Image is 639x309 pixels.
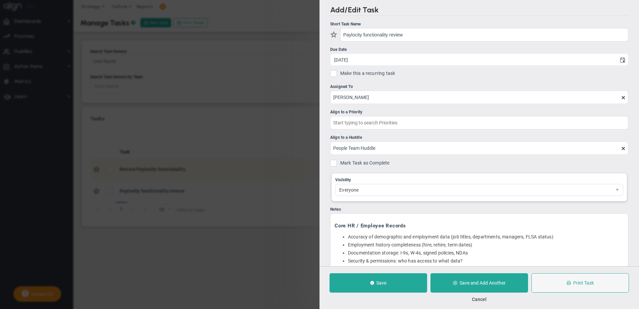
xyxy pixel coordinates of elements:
[472,297,487,302] button: Cancel
[348,250,624,256] li: Documentation storage: I-9s, W-4s, signed policies, NDAs
[348,234,624,240] li: Accuracy of demographic and employment data (job titles, departments, managers, FLSA status)
[617,54,628,66] span: select
[330,5,628,16] h2: Add/Edit Task
[330,91,628,104] input: Search or Invite Team Members
[460,280,506,286] span: Save and Add Another
[330,21,628,27] div: Short Task Name
[330,141,628,155] input: Start typing to search Huddles
[330,206,628,213] div: Notes
[628,95,634,100] span: clear
[340,160,628,168] span: Mark Task as Complete
[531,273,629,293] button: Print Task
[330,116,628,129] input: Start typing to search Priorities
[335,223,406,229] span: Core HR / Employee Records
[336,184,612,196] span: Everyone
[348,258,624,264] li: Security & permissions: who has access to what data?
[330,273,427,293] button: Save
[430,273,528,293] button: Save and Add Another
[348,242,624,248] li: Employment history completeness (hire, rehire, term dates)
[340,28,628,41] input: Short Task Name
[573,280,594,286] span: Print Task
[330,134,628,141] div: Align to a Huddle
[330,109,628,115] div: Align to a Priority
[612,184,623,196] span: select
[330,46,628,53] div: Due Date
[628,145,634,151] span: clear
[340,70,395,79] span: Make this a recurring task
[335,177,623,183] div: Visibility
[330,84,628,90] div: Assigned To
[376,280,386,286] span: Save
